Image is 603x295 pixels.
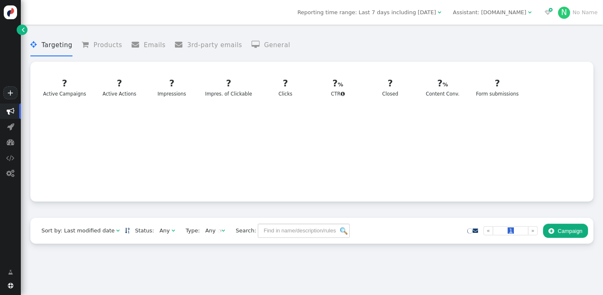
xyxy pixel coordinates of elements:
input: Find in name/description/rules [258,224,350,238]
span:  [7,107,15,115]
div: Form submissions [476,77,519,98]
span:  [438,10,441,15]
span: Status: [130,227,154,235]
div: Impressions [153,77,191,98]
a: « [483,226,493,235]
div: Content Conv. [424,77,462,98]
img: loading.gif [217,229,222,233]
span:  [528,10,531,15]
a: ?Clicks [262,72,309,103]
div: ? [43,77,86,91]
div: Assistant: [DOMAIN_NAME] [453,8,526,17]
div: Clicks [267,77,305,98]
a:  [473,227,478,234]
span:  [132,41,144,48]
div: ? [476,77,519,91]
span: Type: [180,227,200,235]
div: ? [100,77,139,91]
span:  [6,154,15,162]
div: ? [205,77,252,91]
div: ? [319,77,357,91]
a: » [528,226,538,235]
a: ?Active Actions [96,72,143,103]
span:  [473,228,478,233]
span:  [22,25,25,34]
span:  [8,283,13,288]
div: Closed [371,77,409,98]
li: Targeting [30,34,72,56]
span:  [7,123,14,131]
a:  [125,227,130,234]
span: Search: [230,227,256,234]
span:  [7,138,15,146]
a: ?Closed [366,72,414,103]
a: + [3,86,17,99]
div: CTR [319,77,357,98]
a: ?Form submissions [471,72,523,103]
span:  [82,41,93,48]
span:  [252,41,264,48]
div: Any [159,227,170,235]
div: N [558,7,571,19]
span: 1 [508,227,513,234]
div: Any [205,227,216,235]
a: ?Active Campaigns [38,72,91,103]
span: Reporting time range: Last 7 days including [DATE] [297,9,436,15]
span:  [116,228,120,233]
div: ? [267,77,305,91]
span:  [30,41,41,48]
a: ?Impressions [148,72,195,103]
li: Products [82,34,122,56]
a:  [17,25,27,35]
img: icon_search.png [340,227,347,234]
span:  [341,91,345,96]
a:  [2,265,18,280]
img: logo-icon.svg [4,5,17,19]
li: General [252,34,290,56]
li: 3rd-party emails [175,34,242,56]
div: Impres. of Clickable [205,77,252,98]
div: Active Campaigns [43,77,86,98]
div: ? [371,77,409,91]
li: Emails [132,34,166,56]
span:  [8,268,13,277]
span:  [6,169,15,177]
span:  [222,228,225,233]
span: Sorted in descending order [125,228,130,233]
span:  [172,228,175,233]
div: Sort by: Last modified date [41,227,115,235]
div: ? [153,77,191,91]
a: ?Impres. of Clickable [200,72,257,103]
button: Campaign [543,224,588,238]
span:  [548,228,554,234]
div: ? [424,77,462,91]
span:  [175,41,187,48]
a: NNo Name [558,9,598,15]
span:  [545,10,551,15]
a: ?CTR [314,72,361,103]
a: ?Content Conv. [419,72,466,103]
div: Active Actions [100,77,139,98]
